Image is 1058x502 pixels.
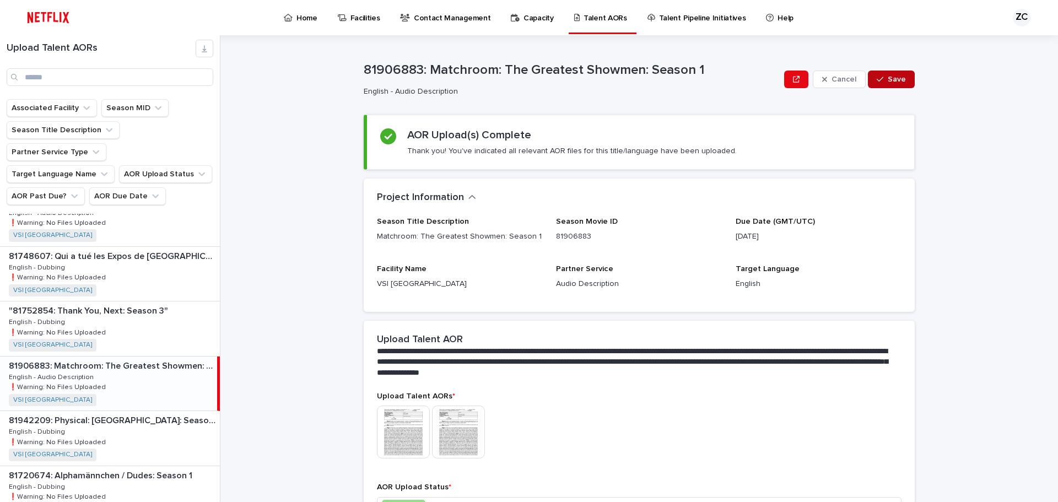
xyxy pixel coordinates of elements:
[101,99,169,117] button: Season MID
[832,75,856,83] span: Cancel
[7,165,115,183] button: Target Language Name
[364,87,775,96] p: English - Audio Description
[364,62,780,78] p: 81906883: Matchroom: The Greatest Showmen: Season 1
[377,231,543,242] p: Matchroom: The Greatest Showmen: Season 1
[556,218,618,225] span: Season Movie ID
[736,218,815,225] span: Due Date (GMT/UTC)
[813,71,866,88] button: Cancel
[9,327,108,337] p: ❗️Warning: No Files Uploaded
[9,217,108,227] p: ❗️Warning: No Files Uploaded
[7,99,97,117] button: Associated Facility
[9,249,218,262] p: 81748607: Qui a tué les Expos de Montréal? (Who Killed the Montreal Expos?)
[9,304,170,316] p: "81752854: Thank You, Next: Season 3"
[9,262,67,272] p: English - Dubbing
[1013,9,1030,26] div: ZC
[13,451,92,458] a: VSI [GEOGRAPHIC_DATA]
[13,341,92,349] a: VSI [GEOGRAPHIC_DATA]
[7,121,120,139] button: Season Title Description
[9,426,67,436] p: English - Dubbing
[736,278,902,290] p: English
[736,265,800,273] span: Target Language
[9,371,96,381] p: English - Audio Description
[9,436,108,446] p: ❗️Warning: No Files Uploaded
[9,316,67,326] p: English - Dubbing
[736,231,902,242] p: [DATE]
[7,143,106,161] button: Partner Service Type
[9,272,108,282] p: ❗️Warning: No Files Uploaded
[13,287,92,294] a: VSI [GEOGRAPHIC_DATA]
[9,468,195,481] p: 81720674: Alphamännchen / Dudes: Season 1
[9,481,67,491] p: English - Dubbing
[9,491,108,501] p: ❗️Warning: No Files Uploaded
[7,187,85,205] button: AOR Past Due?
[377,483,451,491] span: AOR Upload Status
[7,68,213,86] input: Search
[22,7,74,29] img: ifQbXi3ZQGMSEF7WDB7W
[888,75,906,83] span: Save
[868,71,915,88] button: Save
[89,187,166,205] button: AOR Due Date
[407,128,531,142] h2: AOR Upload(s) Complete
[9,381,108,391] p: ❗️Warning: No Files Uploaded
[377,192,464,204] h2: Project Information
[377,192,476,204] button: Project Information
[9,359,215,371] p: 81906883: Matchroom: The Greatest Showmen: Season 1
[119,165,212,183] button: AOR Upload Status
[13,396,92,404] a: VSI [GEOGRAPHIC_DATA]
[407,146,737,156] p: Thank you! You've indicated all relevant AOR files for this title/language have been uploaded.
[377,334,463,346] h2: Upload Talent AOR
[7,42,196,55] h1: Upload Talent AORs
[377,218,469,225] span: Season Title Description
[377,265,427,273] span: Facility Name
[377,278,543,290] p: VSI [GEOGRAPHIC_DATA]
[556,278,722,290] p: Audio Description
[9,413,218,426] p: 81942209: Physical: [GEOGRAPHIC_DATA]: Season 1
[377,392,455,400] span: Upload Talent AORs
[556,231,722,242] p: 81906883
[13,231,92,239] a: VSI [GEOGRAPHIC_DATA]
[556,265,613,273] span: Partner Service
